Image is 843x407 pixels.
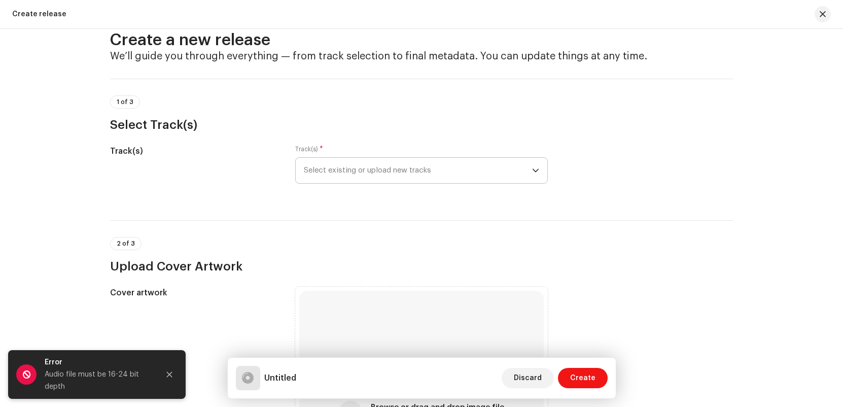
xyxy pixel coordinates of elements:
[45,356,151,368] div: Error
[110,50,733,62] h4: We’ll guide you through everything — from track selection to final metadata. You can update thing...
[532,158,539,183] div: dropdown trigger
[304,158,532,183] span: Select existing or upload new tracks
[514,368,542,388] span: Discard
[295,145,323,153] label: Track(s)
[110,258,733,275] h3: Upload Cover Artwork
[159,364,180,385] button: Close
[502,368,554,388] button: Discard
[110,117,733,133] h3: Select Track(s)
[45,368,151,393] div: Audio file must be 16-24 bit depth
[110,145,279,157] h5: Track(s)
[558,368,608,388] button: Create
[110,287,279,299] h5: Cover artwork
[570,368,595,388] span: Create
[264,372,296,384] h5: Untitled
[110,30,733,50] h2: Create a new release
